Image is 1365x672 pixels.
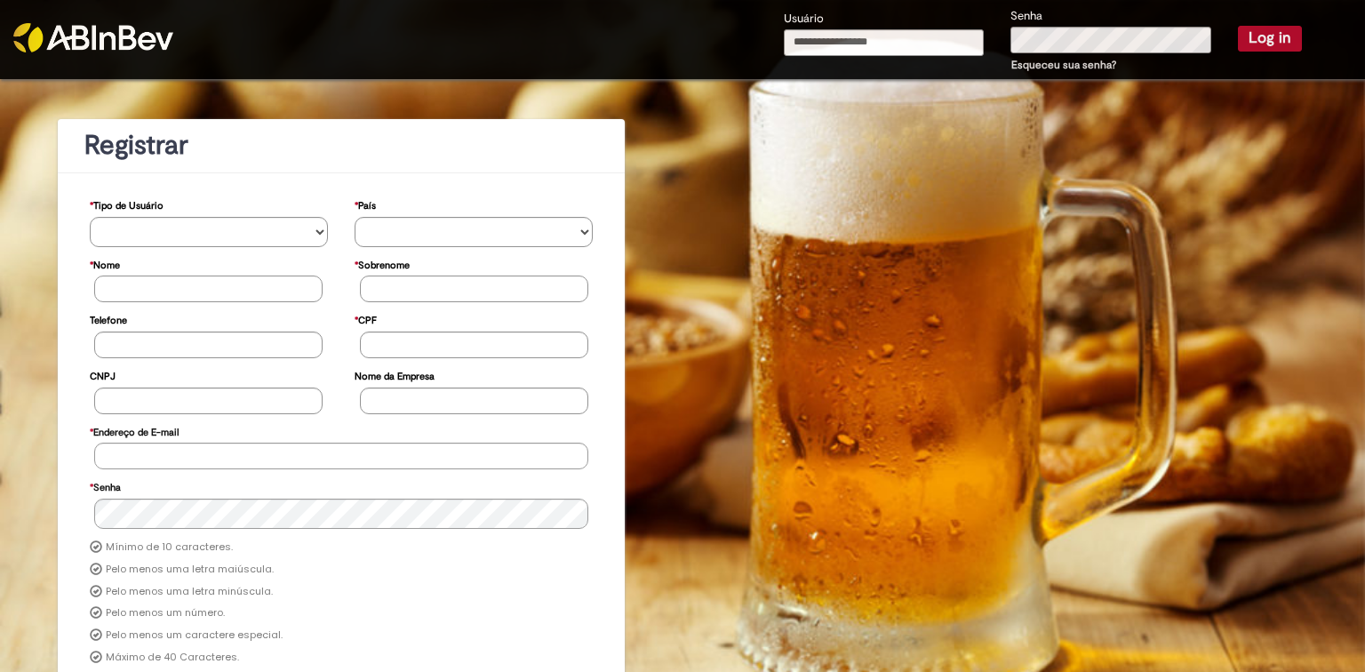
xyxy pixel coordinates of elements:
[106,585,273,599] label: Pelo menos uma letra minúscula.
[84,131,598,160] h1: Registrar
[355,362,435,388] label: Nome da Empresa
[1238,26,1302,51] button: Log in
[106,606,225,620] label: Pelo menos um número.
[106,540,233,555] label: Mínimo de 10 caracteres.
[355,306,377,332] label: CPF
[106,651,239,665] label: Máximo de 40 Caracteres.
[90,191,164,217] label: Tipo de Usuário
[90,418,179,444] label: Endereço de E-mail
[90,362,116,388] label: CNPJ
[106,628,283,643] label: Pelo menos um caractere especial.
[355,191,376,217] label: País
[13,23,173,52] img: ABInbev-white.png
[355,251,410,276] label: Sobrenome
[90,251,120,276] label: Nome
[90,473,121,499] label: Senha
[1010,8,1042,25] label: Senha
[784,11,824,28] label: Usuário
[106,563,274,577] label: Pelo menos uma letra maiúscula.
[90,306,127,332] label: Telefone
[1011,58,1116,72] a: Esqueceu sua senha?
